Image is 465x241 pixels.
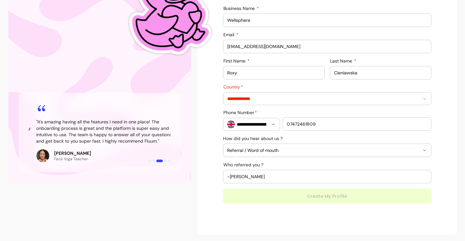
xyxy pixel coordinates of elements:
p: [PERSON_NAME] [54,150,91,156]
button: Referral / Word of mouth [223,144,431,157]
blockquote: " It's amazing having all the features I need in one place! The onboarding process is great and t... [36,119,173,144]
input: Who referred you ? [227,173,427,180]
input: Phone number [287,121,427,127]
button: Show suggestions [419,94,430,104]
input: First Name [227,70,320,76]
p: Face Yoga Teacher [54,156,91,162]
button: Show suggestions [268,119,278,129]
label: How did you hear about us ? [223,135,285,142]
label: Phone Number [223,109,260,116]
label: Country [223,84,245,90]
span: Who referred you ? [223,162,263,168]
input: Country [227,96,409,102]
input: Email [227,43,427,50]
span: Referral / Word of mouth [227,147,419,154]
img: Review avatar [36,149,49,162]
span: Last Name [330,58,353,64]
img: GB [227,120,235,128]
input: Phone Number [235,121,268,128]
span: Business Name [223,5,256,11]
span: First Name [223,58,247,64]
input: Last Name [334,70,427,76]
span: Email [223,32,236,37]
input: Business Name [227,17,427,23]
